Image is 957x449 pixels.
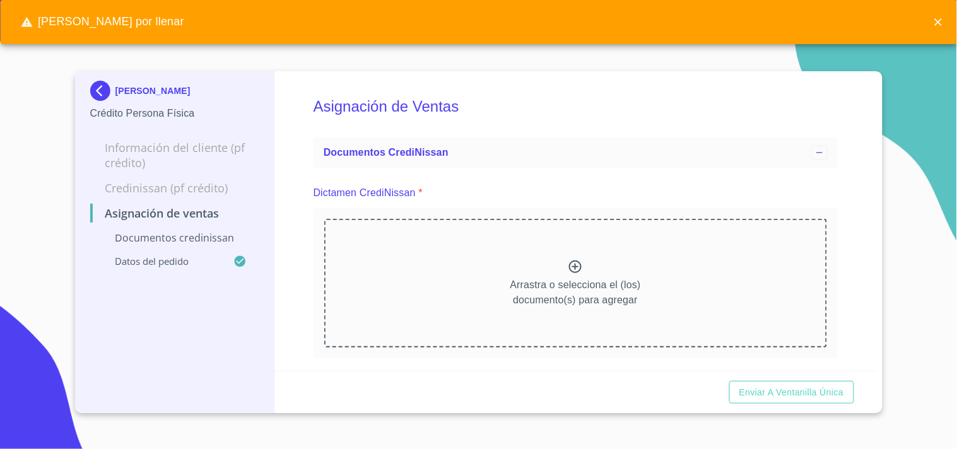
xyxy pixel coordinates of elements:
span: Enviar a Ventanilla única [739,385,844,400]
p: Asignación de Ventas [90,206,260,221]
p: Credinissan (PF crédito) [90,180,260,195]
p: Dictamen CrediNissan [314,185,416,201]
p: Crédito Persona Física [90,106,260,121]
p: Información del cliente (PF crédito) [90,140,260,170]
p: Arrastra o selecciona el (los) documento(s) para agregar [510,277,641,308]
p: [PERSON_NAME] [115,86,191,96]
img: Docupass spot blue [90,81,115,101]
h5: Asignación de Ventas [314,81,838,132]
p: Documentos CrediNissan [90,231,260,245]
button: Enviar a Ventanilla única [729,381,854,404]
span: Documentos CrediNissan [324,147,449,158]
span: [PERSON_NAME] por llenar [10,9,194,35]
div: Documentos CrediNissan [314,137,838,168]
div: [PERSON_NAME] [90,81,260,106]
button: close [924,8,952,36]
p: Datos del pedido [90,255,234,267]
